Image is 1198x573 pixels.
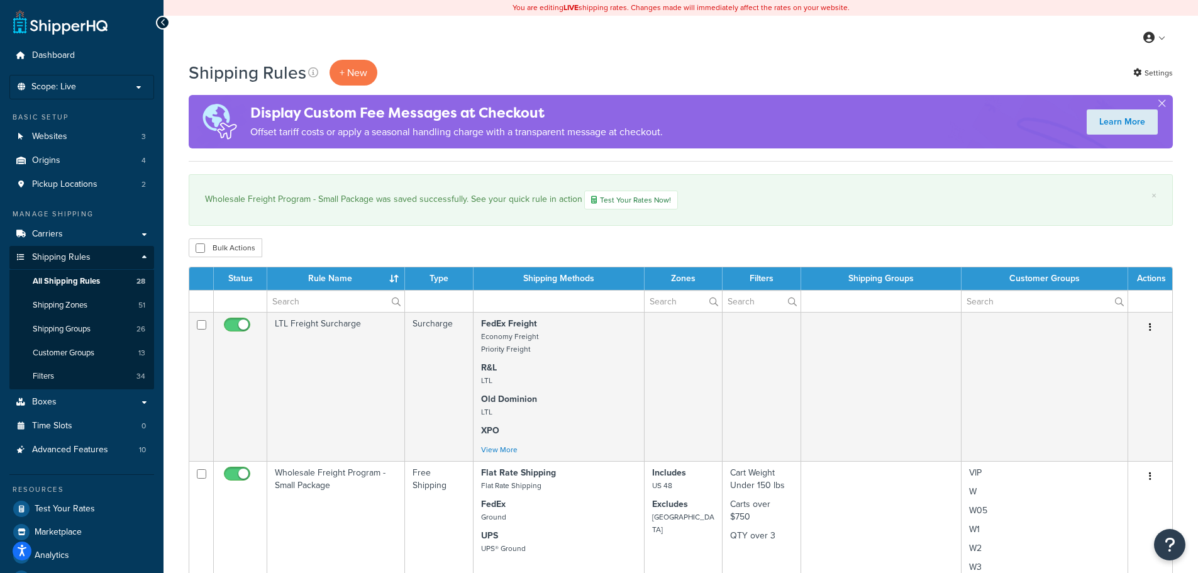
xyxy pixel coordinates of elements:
span: Scope: Live [31,82,76,92]
span: 51 [138,300,145,311]
a: Shipping Groups 26 [9,318,154,341]
small: Economy Freight Priority Freight [481,331,538,355]
a: All Shipping Rules 28 [9,270,154,293]
span: All Shipping Rules [33,276,100,287]
span: Customer Groups [33,348,94,359]
li: Origins [9,149,154,172]
span: Marketplace [35,527,82,538]
a: Learn More [1087,109,1158,135]
span: 4 [141,155,146,166]
span: 13 [138,348,145,359]
a: Shipping Rules [9,246,154,269]
a: Filters 34 [9,365,154,388]
span: 26 [136,324,145,335]
a: × [1151,191,1156,201]
span: Advanced Features [32,445,108,455]
small: US 48 [652,480,672,491]
a: Websites 3 [9,125,154,148]
span: 28 [136,276,145,287]
strong: FedEx [481,498,506,511]
span: 34 [136,371,145,382]
th: Type [405,267,473,290]
span: Dashboard [32,50,75,61]
h1: Shipping Rules [189,60,306,85]
a: Customer Groups 13 [9,342,154,365]
strong: FedEx Freight [481,317,537,330]
p: Carts over $750 [730,498,793,523]
a: Advanced Features 10 [9,438,154,462]
a: Settings [1133,64,1173,82]
div: Manage Shipping [9,209,154,220]
a: Test Your Rates [9,498,154,520]
button: Bulk Actions [189,238,262,257]
a: Test Your Rates Now! [584,191,678,209]
th: Filters [723,267,801,290]
a: Marketplace [9,521,154,543]
input: Search [267,291,404,312]
div: Basic Setup [9,112,154,123]
span: 2 [141,179,146,190]
p: Offset tariff costs or apply a seasonal handling charge with a transparent message at checkout. [250,123,663,141]
span: Carriers [32,229,63,240]
li: Customer Groups [9,342,154,365]
th: Shipping Groups [801,267,961,290]
th: Zones [645,267,723,290]
span: 3 [141,131,146,142]
p: QTY over 3 [730,530,793,542]
small: Flat Rate Shipping [481,480,541,491]
strong: Excludes [652,498,688,511]
a: Analytics [9,544,154,567]
b: LIVE [563,2,579,13]
li: Shipping Zones [9,294,154,317]
p: W1 [969,523,1120,536]
span: Test Your Rates [35,504,95,515]
li: Filters [9,365,154,388]
input: Search [962,291,1128,312]
a: Shipping Zones 51 [9,294,154,317]
span: Time Slots [32,421,72,431]
span: Shipping Zones [33,300,87,311]
strong: Flat Rate Shipping [481,466,556,479]
p: + New [330,60,377,86]
span: Analytics [35,550,69,561]
strong: Old Dominion [481,392,537,406]
a: Carriers [9,223,154,246]
small: UPS® Ground [481,543,526,554]
span: Shipping Rules [32,252,91,263]
li: Websites [9,125,154,148]
li: Time Slots [9,414,154,438]
span: Websites [32,131,67,142]
span: 0 [141,421,146,431]
input: Search [723,291,801,312]
li: Shipping Groups [9,318,154,341]
th: Actions [1128,267,1172,290]
strong: R&L [481,361,497,374]
th: Shipping Methods [474,267,645,290]
span: Shipping Groups [33,324,91,335]
small: Ground [481,511,506,523]
a: ShipperHQ Home [13,9,108,35]
strong: UPS [481,529,498,542]
li: Shipping Rules [9,246,154,389]
img: duties-banner-06bc72dcb5fe05cb3f9472aba00be2ae8eb53ab6f0d8bb03d382ba314ac3c341.png [189,95,250,148]
strong: XPO [481,424,499,437]
small: [GEOGRAPHIC_DATA] [652,511,714,535]
td: LTL Freight Surcharge [267,312,405,461]
span: 10 [139,445,146,455]
a: Boxes [9,391,154,414]
th: Status [214,267,267,290]
span: Origins [32,155,60,166]
input: Search [645,291,723,312]
button: Open Resource Center [1154,529,1185,560]
li: Dashboard [9,44,154,67]
li: Pickup Locations [9,173,154,196]
small: LTL [481,375,492,386]
span: Boxes [32,397,57,408]
p: W2 [969,542,1120,555]
p: W [969,486,1120,498]
th: Customer Groups [962,267,1128,290]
